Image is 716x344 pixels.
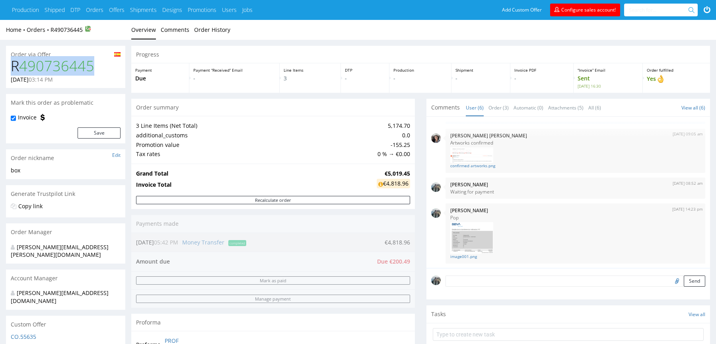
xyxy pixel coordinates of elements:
[284,74,337,82] p: 3
[376,149,410,159] td: 0 % → €0.00
[112,152,121,158] a: Edit
[450,133,700,139] p: [PERSON_NAME] [PERSON_NAME]
[6,316,125,333] div: Custom Offer
[561,6,616,13] span: Configure sales account!
[488,99,509,116] a: Order (3)
[376,131,410,140] td: 0.0
[193,67,276,73] p: Payment “Received” Email
[70,6,80,14] a: DTP
[131,314,415,331] div: Proforma
[45,6,65,14] a: Shipped
[578,83,638,89] span: [DATE] 16:30
[131,46,710,63] div: Progress
[135,74,185,82] p: Due
[450,215,700,221] p: Pop
[6,270,125,287] div: Account Manager
[455,74,506,82] p: -
[376,140,410,150] td: -155.25
[136,131,376,140] td: additional_customs
[455,67,506,73] p: Shipment
[450,222,493,253] img: thumbnail_image001.png
[431,182,441,192] img: regular_mini_magick20250702-42-x1tt6f.png
[681,104,705,111] a: View all (6)
[689,311,705,318] a: View all
[131,99,415,116] div: Order summary
[6,185,125,203] div: Generate Trustpilot Link
[673,131,703,137] p: [DATE] 09:05 am
[136,140,376,150] td: Promotion value
[51,26,83,33] a: R490736445
[6,94,125,111] div: Mark this order as problematic
[39,113,47,121] img: icon-invoice-flag.svg
[450,254,700,260] a: image001.png
[548,99,584,116] a: Attachments (5)
[12,6,39,14] a: Production
[6,46,125,59] div: Order via Offer
[514,67,569,73] p: Invoice PDF
[194,20,230,39] a: Order History
[136,121,376,131] td: 3 Line Items (Net Total)
[11,166,121,174] div: box
[11,76,53,84] p: [DATE]
[431,133,441,143] img: regular_mini_magick20240604-109-y2x15g.jpg
[578,74,638,89] p: Sent
[18,113,37,121] label: Invoice
[6,223,125,241] div: Order Manager
[588,99,601,116] a: All (6)
[11,333,36,340] a: CO.55635
[130,6,157,14] a: Shipments
[450,147,493,163] img: thumbnail_confirmed%20artworks.png
[6,149,125,167] div: Order nickname
[78,127,121,139] button: Save
[673,180,703,186] p: [DATE] 08:52 am
[6,26,27,33] a: Home
[647,74,706,83] p: Yes
[431,104,460,111] span: Comments
[376,121,410,131] td: 5,174.70
[345,74,385,82] p: -
[11,243,115,259] div: [PERSON_NAME][EMAIL_ADDRESS][PERSON_NAME][DOMAIN_NAME]
[647,67,706,73] p: Order fulfilled
[433,328,704,341] input: Type to create new task
[431,310,446,318] span: Tasks
[136,170,168,177] strong: Grand Total
[29,76,53,83] span: 03:14 PM
[466,99,484,116] a: User (6)
[672,206,703,212] p: [DATE] 14:23 pm
[514,99,543,116] a: Automatic (0)
[18,202,43,210] a: Copy link
[19,56,94,76] a: 490736445
[514,74,569,82] p: -
[377,179,410,188] div: €4,818.96
[136,196,410,204] button: Recalculate order
[393,67,447,73] p: Production
[450,189,700,195] p: Waiting for payment
[393,74,447,82] p: -
[450,207,700,213] p: [PERSON_NAME]
[684,276,705,287] button: Send
[450,163,700,169] a: confirmed artworks.png
[385,170,410,177] strong: €5,019.45
[161,20,189,39] a: Comments
[136,181,171,188] strong: Invoice Total
[109,6,125,14] a: Offers
[550,4,620,16] a: Configure sales account!
[11,289,115,305] div: [PERSON_NAME][EMAIL_ADDRESS][DOMAIN_NAME]
[222,6,237,14] a: Users
[86,6,103,14] a: Orders
[114,52,121,57] img: es-e9aa6fcf5e814e25b7462ed594643e25979cf9c04f3a68197b5755b476ac38a7.png
[578,67,638,73] p: “Invoice” Email
[629,4,690,16] input: Search for...
[450,140,700,146] p: Artworks confirmed
[284,67,337,73] p: Line Items
[162,6,182,14] a: Designs
[131,20,156,39] a: Overview
[498,4,546,16] a: Add Custom Offer
[431,208,441,218] img: regular_mini_magick20250702-42-x1tt6f.png
[242,6,253,14] a: Jobs
[193,74,276,82] p: -
[27,26,51,33] a: Orders
[135,67,185,73] p: Payment
[450,182,700,188] p: [PERSON_NAME]
[431,276,441,285] img: regular_mini_magick20250702-42-x1tt6f.png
